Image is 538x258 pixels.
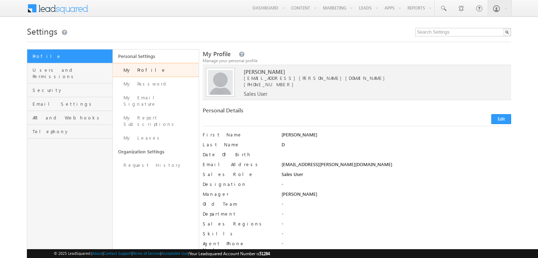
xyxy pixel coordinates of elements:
label: Agent Phone Numbers [203,240,274,253]
a: My Leaves [113,131,198,145]
div: - [282,211,511,221]
a: My Report Subscriptions [113,111,198,131]
label: Sales Regions [203,221,274,227]
label: First Name [203,131,274,138]
a: About [92,251,103,256]
div: Manage your personal profile [203,58,511,64]
span: Sales User [244,90,267,97]
a: Personal Settings [113,49,198,63]
a: Telephony [27,125,112,139]
div: - [282,230,511,240]
label: Manager [203,191,274,197]
label: Last Name [203,141,274,148]
span: My Profile [203,50,231,58]
a: Contact Support [104,251,132,256]
div: [EMAIL_ADDRESS][PERSON_NAME][DOMAIN_NAME] [282,161,511,171]
a: API and Webhooks [27,111,112,125]
div: - [282,240,511,250]
span: Security [33,87,111,93]
button: Edit [491,114,511,124]
span: API and Webhooks [33,115,111,121]
input: Search Settings [415,28,511,36]
label: Old Team [203,201,274,207]
a: Acceptable Use [161,251,188,256]
label: Sales Role [203,171,274,177]
span: Users and Permissions [33,67,111,80]
div: - [282,201,511,211]
a: Security [27,83,112,97]
label: Designation [203,181,274,187]
span: [PHONE_NUMBER] [244,81,297,87]
span: Settings [27,25,57,37]
a: My Profile [113,63,198,77]
a: Users and Permissions [27,63,112,83]
div: [PERSON_NAME] [282,191,511,201]
span: [PERSON_NAME] [244,69,491,75]
div: Personal Details [203,107,353,117]
a: Terms of Service [133,251,160,256]
label: Date Of Birth [203,151,274,158]
a: Request History [113,158,198,172]
div: - [282,221,511,230]
span: Profile [33,53,111,59]
span: Email Settings [33,101,111,107]
div: Sales User [282,171,511,181]
div: D [282,141,511,151]
span: Your Leadsquared Account Number is [189,251,270,256]
div: - [282,181,511,191]
span: © 2025 LeadSquared | | | | | [54,250,270,257]
label: Department [203,211,274,217]
span: Telephony [33,128,111,135]
a: Email Settings [27,97,112,111]
a: My Password [113,77,198,91]
span: [EMAIL_ADDRESS][PERSON_NAME][DOMAIN_NAME] [244,75,491,81]
a: Organization Settings [113,145,198,158]
span: 51284 [259,251,270,256]
div: [PERSON_NAME] [282,131,511,141]
label: Skills [203,230,274,237]
label: Email Address [203,161,274,168]
a: Profile [27,49,112,63]
a: My Email Signature [113,91,198,111]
